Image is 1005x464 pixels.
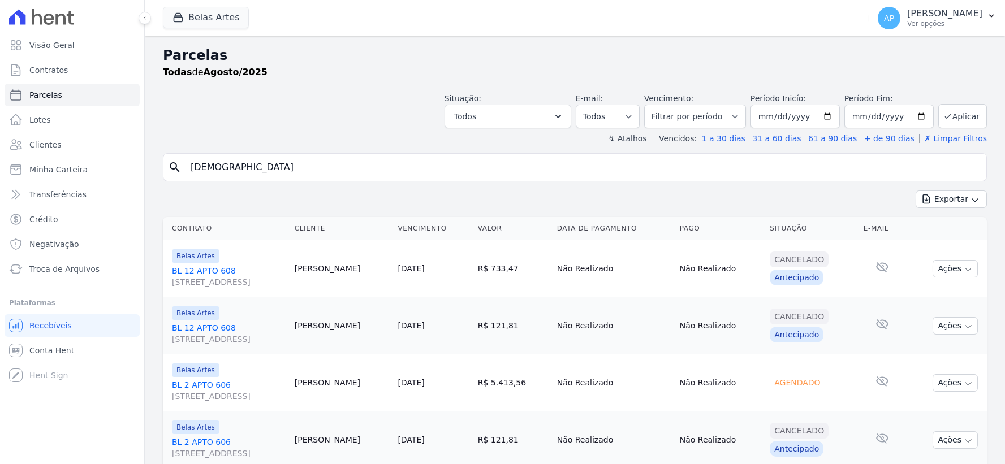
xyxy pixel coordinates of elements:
[184,156,982,179] input: Buscar por nome do lote ou do cliente
[864,134,915,143] a: + de 90 dias
[553,354,675,411] td: Não Realizado
[5,258,140,280] a: Troca de Arquivos
[398,264,424,273] a: [DATE]
[5,34,140,57] a: Visão Geral
[770,309,829,324] div: Cancelado
[163,66,268,79] p: de
[675,354,765,411] td: Não Realizado
[290,217,394,240] th: Cliente
[675,240,765,297] td: Não Realizado
[29,164,88,175] span: Minha Carteira
[869,2,1005,34] button: AP [PERSON_NAME] Ver opções
[204,67,268,77] strong: Agosto/2025
[172,322,286,345] a: BL 12 APTO 608[STREET_ADDRESS]
[163,217,290,240] th: Contrato
[553,240,675,297] td: Não Realizado
[576,94,603,103] label: E-mail:
[765,217,859,240] th: Situação
[473,297,553,354] td: R$ 121,81
[608,134,646,143] label: ↯ Atalhos
[916,190,987,208] button: Exportar
[172,420,219,434] span: Belas Artes
[29,114,51,125] span: Lotes
[808,134,857,143] a: 61 a 90 dias
[172,333,286,345] span: [STREET_ADDRESS]
[29,139,61,150] span: Clientes
[770,270,823,285] div: Antecipado
[163,45,987,66] h2: Parcelas
[398,378,424,387] a: [DATE]
[933,260,978,277] button: Ações
[770,251,829,267] div: Cancelado
[5,314,140,337] a: Recebíveis
[702,134,745,143] a: 1 a 30 dias
[770,327,823,342] div: Antecipado
[644,94,693,103] label: Vencimento:
[473,354,553,411] td: R$ 5.413,56
[553,217,675,240] th: Data de Pagamento
[859,217,906,240] th: E-mail
[884,14,894,22] span: AP
[9,296,135,310] div: Plataformas
[5,158,140,181] a: Minha Carteira
[5,208,140,231] a: Crédito
[29,345,74,356] span: Conta Hent
[172,391,286,402] span: [STREET_ADDRESS]
[5,339,140,362] a: Conta Hent
[172,249,219,263] span: Belas Artes
[172,379,286,402] a: BL 2 APTO 606[STREET_ADDRESS]
[5,233,140,255] a: Negativação
[445,105,571,128] button: Todos
[675,297,765,354] td: Não Realizado
[29,64,68,76] span: Contratos
[933,431,978,449] button: Ações
[172,306,219,320] span: Belas Artes
[675,217,765,240] th: Pago
[844,93,934,105] label: Período Fim:
[919,134,987,143] a: ✗ Limpar Filtros
[172,276,286,288] span: [STREET_ADDRESS]
[938,104,987,128] button: Aplicar
[752,134,801,143] a: 31 a 60 dias
[172,436,286,459] a: BL 2 APTO 606[STREET_ADDRESS]
[290,240,394,297] td: [PERSON_NAME]
[5,133,140,156] a: Clientes
[29,189,87,200] span: Transferências
[29,238,79,250] span: Negativação
[5,84,140,106] a: Parcelas
[454,110,476,123] span: Todos
[654,134,697,143] label: Vencidos:
[168,161,182,174] i: search
[163,7,249,28] button: Belas Artes
[445,94,481,103] label: Situação:
[553,297,675,354] td: Não Realizado
[750,94,806,103] label: Período Inicío:
[172,363,219,377] span: Belas Artes
[29,40,75,51] span: Visão Geral
[393,217,473,240] th: Vencimento
[398,435,424,444] a: [DATE]
[172,265,286,288] a: BL 12 APTO 608[STREET_ADDRESS]
[770,441,823,457] div: Antecipado
[29,320,72,331] span: Recebíveis
[5,183,140,206] a: Transferências
[907,19,982,28] p: Ver opções
[933,374,978,392] button: Ações
[5,109,140,131] a: Lotes
[398,321,424,330] a: [DATE]
[29,214,58,225] span: Crédito
[290,354,394,411] td: [PERSON_NAME]
[907,8,982,19] p: [PERSON_NAME]
[290,297,394,354] td: [PERSON_NAME]
[29,89,62,101] span: Parcelas
[172,448,286,459] span: [STREET_ADDRESS]
[770,375,825,391] div: Agendado
[770,423,829,439] div: Cancelado
[5,59,140,81] a: Contratos
[163,67,192,77] strong: Todas
[29,263,100,275] span: Troca de Arquivos
[933,317,978,335] button: Ações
